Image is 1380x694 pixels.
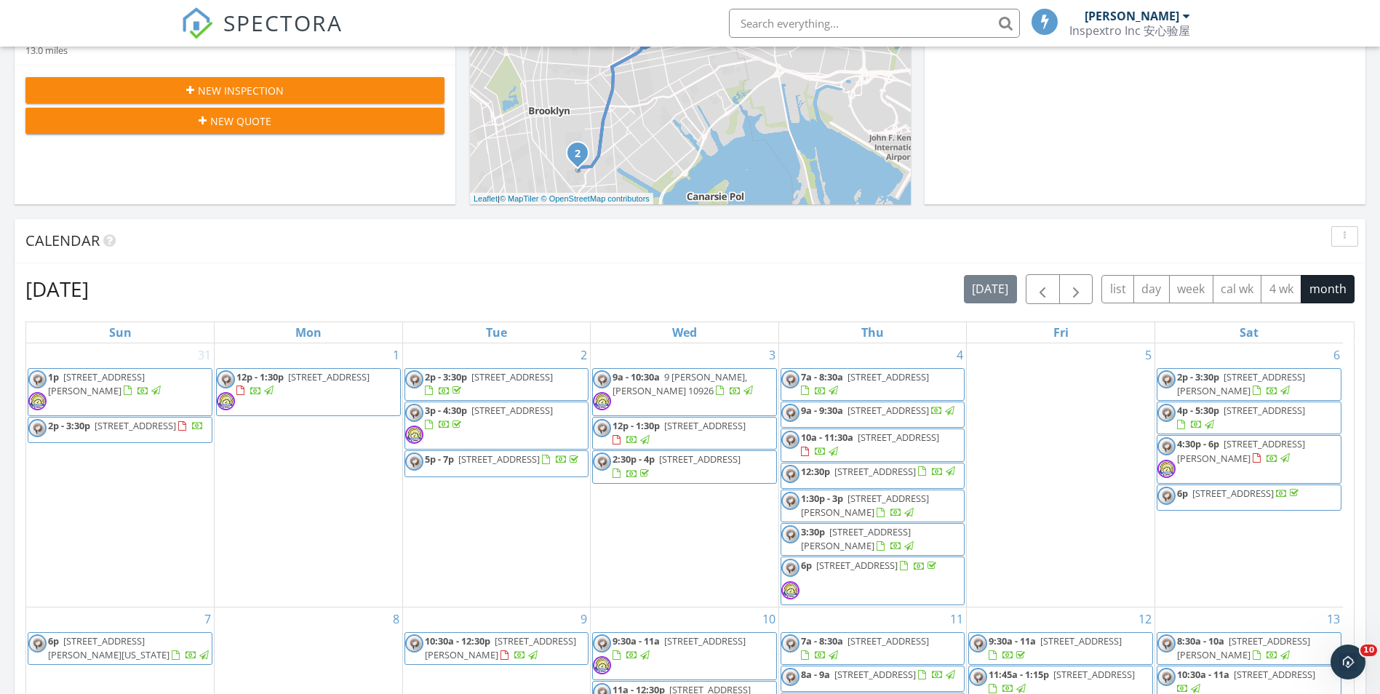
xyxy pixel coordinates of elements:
a: 10:30a - 12:30p [STREET_ADDRESS][PERSON_NAME] [404,632,589,665]
td: Go to September 5, 2025 [967,343,1155,607]
a: 2p - 3:30p [STREET_ADDRESS] [425,370,553,397]
a: 7a - 8:30a [STREET_ADDRESS] [801,634,929,661]
a: 12p - 1:30p [STREET_ADDRESS] [613,419,746,446]
a: 12:30p [STREET_ADDRESS] [781,463,965,489]
td: Go to August 31, 2025 [26,343,215,607]
a: Go to August 31, 2025 [195,343,214,367]
a: 12p - 1:30p [STREET_ADDRESS] [236,370,370,397]
a: Go to September 3, 2025 [766,343,778,367]
span: Calendar [25,231,100,250]
img: screenshot_20240323_001617.png [781,465,799,483]
img: screenshot_20240323_001617.png [405,634,423,653]
img: screenshot_20240323_001617.png [1157,487,1176,505]
a: Go to September 10, 2025 [759,607,778,631]
a: Friday [1050,322,1072,343]
span: 7a - 8:30a [801,370,843,383]
a: 1:30p - 3p [STREET_ADDRESS][PERSON_NAME] [801,492,929,519]
div: [PERSON_NAME] [1085,9,1179,23]
span: 3:30p [801,525,825,538]
img: screenshot_20240323_001617.png [1157,437,1176,455]
a: Tuesday [483,322,510,343]
span: [STREET_ADDRESS][PERSON_NAME][US_STATE] [48,634,169,661]
span: 9:30a - 11a [989,634,1036,647]
img: screenshot_20240323_001617.png [1157,668,1176,686]
td: Go to September 1, 2025 [215,343,403,607]
span: [STREET_ADDRESS][PERSON_NAME] [801,525,911,552]
a: SPECTORA [181,20,343,50]
span: [STREET_ADDRESS] [288,370,370,383]
span: 10a - 11:30a [801,431,853,444]
img: screenshot_20240323_001617.png [781,370,799,388]
span: [STREET_ADDRESS][PERSON_NAME] [1177,370,1305,397]
img: screenshot_20240323_001617.png [217,370,235,388]
a: 5p - 7p [STREET_ADDRESS] [404,450,589,476]
img: screenshot_20240323_001617.png [969,668,987,686]
img: img_1267.jpeg [593,392,611,410]
a: 4p - 5:30p [STREET_ADDRESS] [1157,402,1341,434]
span: [STREET_ADDRESS] [847,370,929,383]
a: Go to September 7, 2025 [202,607,214,631]
a: 9:30a - 11a [STREET_ADDRESS] [613,634,746,661]
img: screenshot_20240323_001617.png [1157,634,1176,653]
td: Go to September 6, 2025 [1154,343,1343,607]
div: 966 E 42nd St, Brooklyn, NY 11210 [578,153,586,161]
a: 9:30a - 11a [STREET_ADDRESS] [968,632,1153,665]
a: Go to September 4, 2025 [954,343,966,367]
span: 9:30a - 11a [613,634,660,647]
span: [STREET_ADDRESS][PERSON_NAME] [425,634,576,661]
a: 2:30p - 4p [STREET_ADDRESS] [592,450,777,483]
img: screenshot_20240323_001617.png [781,559,799,577]
i: 2 [575,149,581,159]
a: 7a - 8:30a [STREET_ADDRESS] [781,632,965,665]
a: 6p [STREET_ADDRESS][PERSON_NAME][US_STATE] [28,632,212,665]
div: Inspextro Inc 安心验屋 [1069,23,1190,38]
span: [STREET_ADDRESS] [858,431,939,444]
span: New Inspection [198,83,284,98]
img: screenshot_20240323_001617.png [781,404,799,422]
a: Monday [292,322,324,343]
a: 6p [STREET_ADDRESS] [1157,484,1341,511]
td: Go to September 4, 2025 [778,343,967,607]
input: Search everything... [729,9,1020,38]
a: 7a - 8:30a [STREET_ADDRESS] [781,368,965,401]
a: 3:30p [STREET_ADDRESS][PERSON_NAME] [801,525,916,552]
img: screenshot_20240323_001617.png [28,370,47,388]
button: week [1169,275,1213,303]
span: [STREET_ADDRESS] [664,634,746,647]
a: Saturday [1237,322,1261,343]
span: [STREET_ADDRESS] [471,404,553,417]
img: screenshot_20240323_001617.png [781,525,799,543]
a: 8:30a - 10a [STREET_ADDRESS][PERSON_NAME] [1157,632,1341,665]
button: New Quote [25,108,444,134]
span: 2p - 3:30p [1177,370,1219,383]
img: img_1267.jpeg [1157,460,1176,478]
a: Go to September 9, 2025 [578,607,590,631]
button: [DATE] [964,275,1017,303]
span: 5p - 7p [425,452,454,466]
span: 2:30p - 4p [613,452,655,466]
img: img_1267.jpeg [217,392,235,410]
span: [STREET_ADDRESS] [847,634,929,647]
a: 2p - 3:30p [STREET_ADDRESS] [404,368,589,401]
span: 12p - 1:30p [613,419,660,432]
img: screenshot_20240323_001617.png [405,404,423,422]
span: 1:30p - 3p [801,492,843,505]
a: Go to September 11, 2025 [947,607,966,631]
img: screenshot_20240323_001617.png [405,452,423,471]
a: 8:30a - 10a [STREET_ADDRESS][PERSON_NAME] [1177,634,1310,661]
span: [STREET_ADDRESS] [1053,668,1135,681]
a: 10:30a - 12:30p [STREET_ADDRESS][PERSON_NAME] [425,634,576,661]
a: 2p - 3:30p [STREET_ADDRESS][PERSON_NAME] [1177,370,1305,397]
a: 7a - 8:30a [STREET_ADDRESS] [801,370,929,397]
span: 7a - 8:30a [801,634,843,647]
a: 8a - 9a [STREET_ADDRESS] [781,666,965,692]
span: 1p [48,370,59,383]
a: Leaflet [474,194,498,203]
button: Next month [1059,274,1093,304]
img: screenshot_20240323_001617.png [28,419,47,437]
button: New Inspection [25,77,444,103]
a: 8a - 9a [STREET_ADDRESS] [801,668,957,681]
span: [STREET_ADDRESS] [458,452,540,466]
span: 6p [1177,487,1188,500]
img: img_1267.jpeg [405,426,423,444]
